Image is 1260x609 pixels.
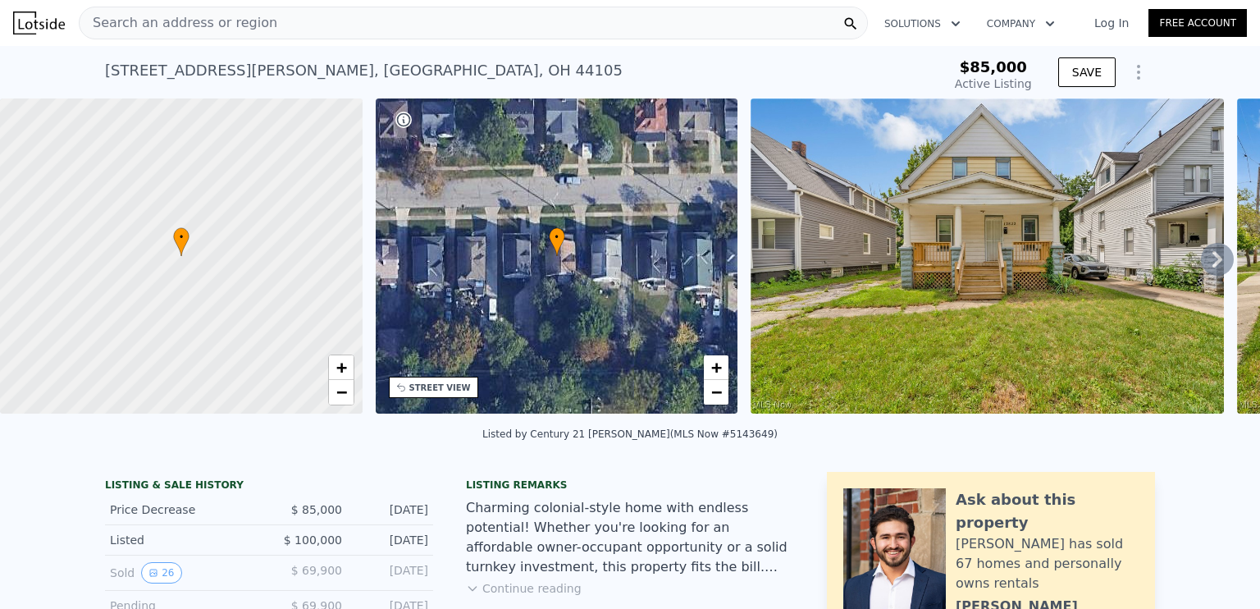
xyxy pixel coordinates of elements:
div: Charming colonial-style home with endless potential! Whether you're looking for an affordable own... [466,498,794,577]
div: Listed by Century 21 [PERSON_NAME] (MLS Now #5143649) [482,428,778,440]
button: Show Options [1122,56,1155,89]
div: Listed [110,532,256,548]
span: Active Listing [955,77,1032,90]
span: $ 100,000 [284,533,342,547]
span: • [549,230,565,245]
a: Free Account [1148,9,1247,37]
div: Ask about this property [956,488,1139,534]
a: Log In [1075,15,1148,31]
div: [STREET_ADDRESS][PERSON_NAME] , [GEOGRAPHIC_DATA] , OH 44105 [105,59,623,82]
a: Zoom out [329,380,354,405]
button: SAVE [1058,57,1116,87]
button: Continue reading [466,580,582,597]
div: Price Decrease [110,501,256,518]
div: Listing remarks [466,478,794,492]
img: Lotside [13,11,65,34]
span: + [336,357,346,378]
div: • [549,227,565,256]
div: Sold [110,562,256,584]
span: $ 69,900 [291,564,342,577]
a: Zoom in [329,355,354,380]
div: • [173,227,189,256]
button: View historical data [141,562,181,584]
span: Search an address or region [80,13,277,33]
img: Sale: 167281059 Parcel: 85137523 [751,98,1224,414]
a: Zoom in [704,355,728,380]
span: − [336,382,346,402]
span: $ 85,000 [291,503,342,516]
span: • [173,230,189,245]
a: Zoom out [704,380,728,405]
div: [DATE] [355,501,428,518]
span: + [711,357,722,378]
div: [DATE] [355,532,428,548]
button: Solutions [871,9,974,39]
span: $85,000 [960,58,1027,76]
div: [DATE] [355,562,428,584]
div: [PERSON_NAME] has sold 67 homes and personally owns rentals [956,534,1139,593]
div: STREET VIEW [409,382,471,394]
span: − [711,382,722,402]
div: LISTING & SALE HISTORY [105,478,433,495]
button: Company [974,9,1068,39]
